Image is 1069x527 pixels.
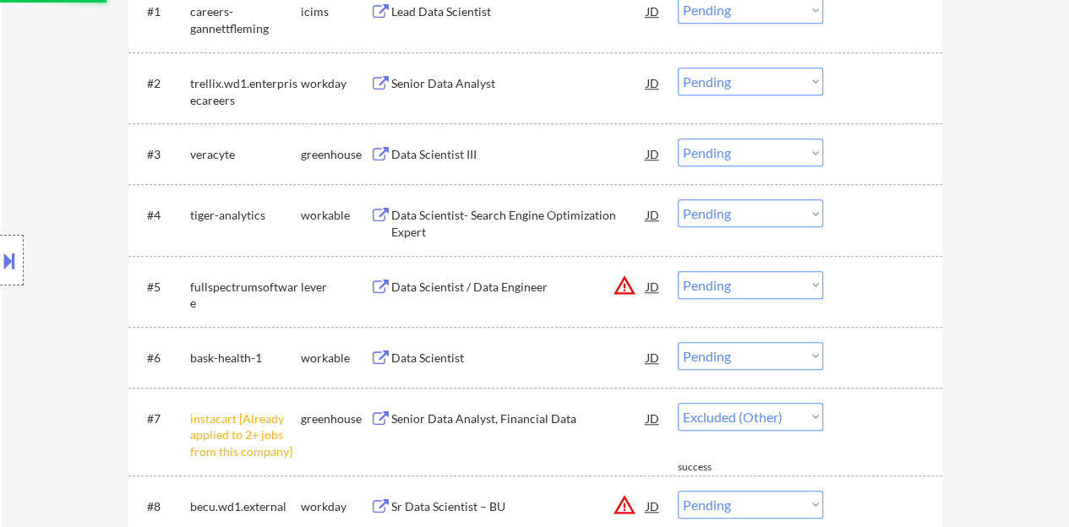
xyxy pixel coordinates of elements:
[301,350,370,367] div: workable
[391,498,646,515] div: Sr Data Scientist – BU
[301,207,370,224] div: workable
[301,3,370,20] div: icims
[301,75,370,92] div: workday
[190,498,301,515] div: becu.wd1.external
[645,403,662,433] div: JD
[391,350,646,367] div: Data Scientist
[391,410,646,427] div: Senior Data Analyst, Financial Data
[301,146,370,163] div: greenhouse
[391,146,646,163] div: Data Scientist III
[301,498,370,515] div: workday
[391,279,646,296] div: Data Scientist / Data Engineer
[190,3,301,36] div: careers-gannettfleming
[645,68,662,98] div: JD
[391,75,646,92] div: Senior Data Analyst
[301,410,370,427] div: greenhouse
[645,139,662,169] div: JD
[147,3,177,20] div: #1
[190,75,301,108] div: trellix.wd1.enterprisecareers
[391,3,646,20] div: Lead Data Scientist
[147,498,177,515] div: #8
[190,410,301,460] div: instacart [Already applied to 2+ jobs from this company]
[613,274,636,297] button: warning_amber
[147,410,177,427] div: #7
[645,199,662,230] div: JD
[147,75,177,92] div: #2
[391,207,646,240] div: Data Scientist- Search Engine Optimization Expert
[678,460,745,475] div: success
[645,271,662,302] div: JD
[301,279,370,296] div: lever
[645,491,662,521] div: JD
[613,493,636,517] button: warning_amber
[645,342,662,372] div: JD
